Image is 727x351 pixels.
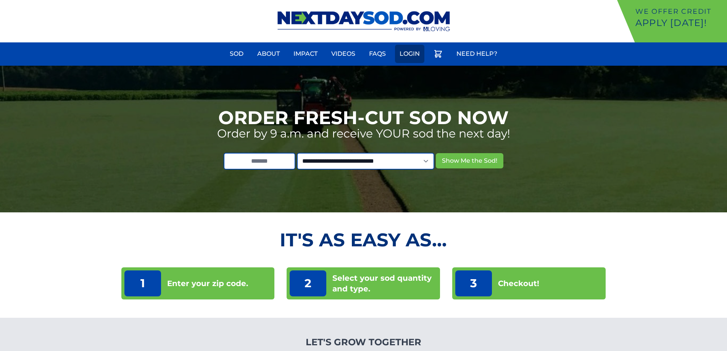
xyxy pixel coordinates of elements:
[218,108,509,127] h1: Order Fresh-Cut Sod Now
[289,45,322,63] a: Impact
[635,6,724,17] p: We offer Credit
[253,45,284,63] a: About
[225,45,248,63] a: Sod
[121,231,606,249] h2: It's as Easy As...
[452,45,502,63] a: Need Help?
[290,270,326,296] p: 2
[395,45,424,63] a: Login
[167,278,248,289] p: Enter your zip code.
[635,17,724,29] p: Apply [DATE]!
[364,45,390,63] a: FAQs
[327,45,360,63] a: Videos
[265,336,462,348] h4: Let's Grow Together
[124,270,161,296] p: 1
[455,270,492,296] p: 3
[217,127,510,141] p: Order by 9 a.m. and receive YOUR sod the next day!
[436,153,503,168] button: Show Me the Sod!
[332,273,437,294] p: Select your sod quantity and type.
[498,278,539,289] p: Checkout!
